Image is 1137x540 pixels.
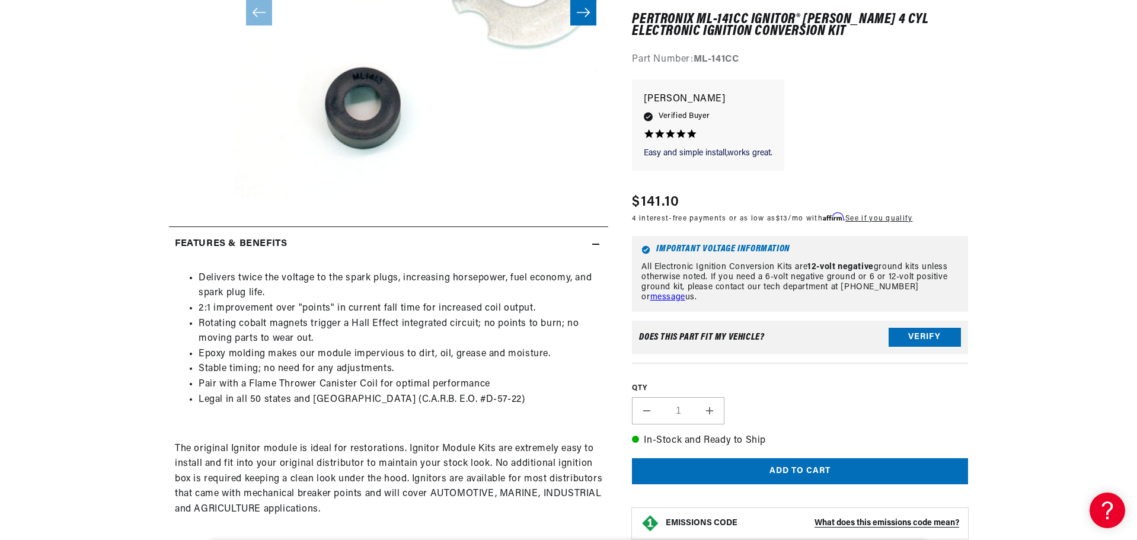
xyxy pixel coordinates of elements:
[641,245,959,254] h6: Important Voltage Information
[650,293,685,302] a: message
[641,515,660,533] img: Emissions code
[639,333,764,343] div: Does This part fit My vehicle?
[199,392,602,408] li: Legal in all 50 states and [GEOGRAPHIC_DATA] (C.A.R.B. E.O. #D-57-22)
[632,458,968,485] button: Add to cart
[659,110,710,123] span: Verified Buyer
[199,347,602,362] li: Epoxy molding makes our module impervious to dirt, oil, grease and moisture.
[632,433,968,449] p: In-Stock and Ready to Ship
[644,148,772,159] p: Easy and simple install,works great.
[845,216,912,223] a: See if you qualify - Learn more about Affirm Financing (opens in modal)
[807,263,874,271] strong: 12-volt negative
[889,328,961,347] button: Verify
[199,377,602,392] li: Pair with a Flame Thrower Canister Coil for optimal performance
[199,317,602,347] li: Rotating cobalt magnets trigger a Hall Effect integrated circuit; no points to burn; no moving pa...
[632,192,679,213] span: $141.10
[199,271,602,301] li: Delivers twice the voltage to the spark plugs, increasing horsepower, fuel economy, and spark plu...
[644,91,772,108] p: [PERSON_NAME]
[776,216,788,223] span: $13
[199,301,602,317] li: 2:1 improvement over "points" in current fall time for increased coil output.
[694,55,739,65] strong: ML-141CC
[632,213,912,225] p: 4 interest-free payments or as low as /mo with .
[641,263,959,302] p: All Electronic Ignition Conversion Kits are ground kits unless otherwise noted. If you need a 6-v...
[175,442,602,517] p: The original Ignitor module is ideal for restorations. Ignitor Module Kits are extremely easy to ...
[199,362,602,377] li: Stable timing; no need for any adjustments.
[169,227,608,261] summary: Features & Benefits
[815,519,959,528] strong: What does this emissions code mean?
[632,53,968,68] div: Part Number:
[632,14,968,38] h1: PerTronix ML-141CC Ignitor® [PERSON_NAME] 4 cyl Electronic Ignition Conversion Kit
[666,519,737,528] strong: EMISSIONS CODE
[666,519,959,529] button: EMISSIONS CODEWhat does this emissions code mean?
[823,213,844,222] span: Affirm
[632,384,968,394] label: QTY
[175,237,287,252] h2: Features & Benefits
